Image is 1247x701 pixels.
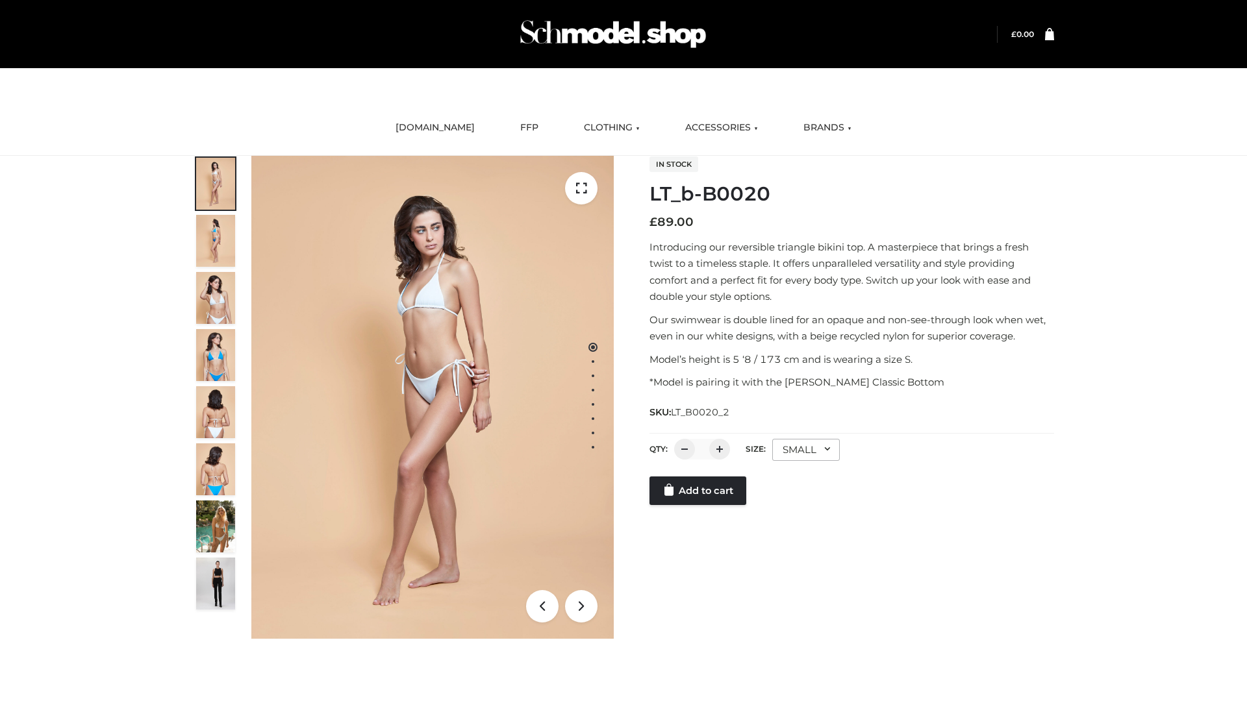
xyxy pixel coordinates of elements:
[196,558,235,609] img: 49df5f96394c49d8b5cbdcda3511328a.HD-1080p-2.5Mbps-49301101_thumbnail.jpg
[196,329,235,381] img: ArielClassicBikiniTop_CloudNine_AzureSky_OW114ECO_4-scaled.jpg
[1011,29,1016,39] span: £
[510,114,548,142] a: FFP
[649,239,1054,305] p: Introducing our reversible triangle bikini top. A masterpiece that brings a fresh twist to a time...
[196,500,235,552] img: Arieltop_CloudNine_AzureSky2.jpg
[649,215,657,229] span: £
[1011,29,1034,39] bdi: 0.00
[772,439,840,461] div: SMALL
[516,8,711,60] img: Schmodel Admin 964
[649,312,1054,345] p: Our swimwear is double lined for an opaque and non-see-through look when wet, even in our white d...
[649,476,746,505] a: Add to cart
[746,444,766,454] label: Size:
[196,443,235,495] img: ArielClassicBikiniTop_CloudNine_AzureSky_OW114ECO_8-scaled.jpg
[251,156,614,639] img: LT_b-B0020
[196,272,235,324] img: ArielClassicBikiniTop_CloudNine_AzureSky_OW114ECO_3-scaled.jpg
[649,215,694,229] bdi: 89.00
[649,444,668,454] label: QTY:
[386,114,485,142] a: [DOMAIN_NAME]
[794,114,861,142] a: BRANDS
[649,351,1054,368] p: Model’s height is 5 ‘8 / 173 cm and is wearing a size S.
[649,156,698,172] span: In stock
[675,114,768,142] a: ACCESSORIES
[1011,29,1034,39] a: £0.00
[196,158,235,210] img: ArielClassicBikiniTop_CloudNine_AzureSky_OW114ECO_1-scaled.jpg
[671,406,729,418] span: LT_B0020_2
[196,215,235,267] img: ArielClassicBikiniTop_CloudNine_AzureSky_OW114ECO_2-scaled.jpg
[574,114,649,142] a: CLOTHING
[649,404,731,420] span: SKU:
[196,386,235,438] img: ArielClassicBikiniTop_CloudNine_AzureSky_OW114ECO_7-scaled.jpg
[649,374,1054,391] p: *Model is pairing it with the [PERSON_NAME] Classic Bottom
[649,182,1054,206] h1: LT_b-B0020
